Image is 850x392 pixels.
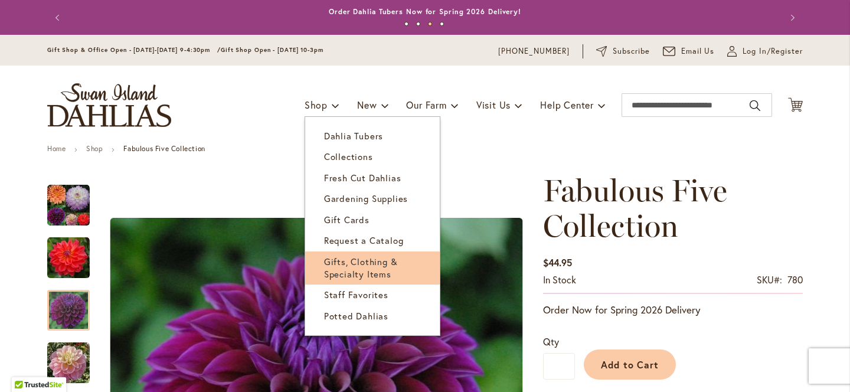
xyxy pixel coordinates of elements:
div: GABBIE'S WISH [47,331,102,383]
a: Subscribe [596,45,650,57]
iframe: Launch Accessibility Center [9,350,42,383]
span: Shop [305,99,328,111]
a: Home [47,144,66,153]
div: DIVA [47,278,102,331]
button: Next [779,6,803,30]
span: Our Farm [406,99,446,111]
strong: Fabulous Five Collection [123,144,205,153]
button: Add to Cart [584,349,676,380]
button: 1 of 4 [404,22,408,26]
a: Order Dahlia Tubers Now for Spring 2026 Delivery! [329,7,521,16]
span: Fresh Cut Dahlias [324,172,401,184]
div: Fabulous Five Collection [47,173,102,226]
a: Gift Cards [305,210,440,230]
span: Log In/Register [743,45,803,57]
a: Email Us [663,45,715,57]
img: Fabulous Five Collection [47,184,90,227]
span: Fabulous Five Collection [543,172,727,244]
strong: SKU [757,273,782,286]
span: Request a Catalog [324,234,404,246]
span: Gardening Supplies [324,192,408,204]
a: [PHONE_NUMBER] [498,45,570,57]
span: Collections [324,151,373,162]
a: Shop [86,144,103,153]
img: GABBIE'S WISH [47,342,90,384]
button: 3 of 4 [428,22,432,26]
span: Visit Us [476,99,511,111]
div: 780 [787,273,803,287]
span: New [357,99,377,111]
div: Availability [543,273,576,287]
a: Log In/Register [727,45,803,57]
span: Add to Cart [601,358,659,371]
span: $44.95 [543,256,572,269]
span: Gift Shop & Office Open - [DATE]-[DATE] 9-4:30pm / [47,46,221,54]
p: Order Now for Spring 2026 Delivery [543,303,803,317]
span: Staff Favorites [324,289,388,300]
img: COOPER BLAINE [47,237,90,279]
button: 2 of 4 [416,22,420,26]
span: Gifts, Clothing & Specialty Items [324,256,398,280]
span: In stock [543,273,576,286]
button: Previous [47,6,71,30]
span: Email Us [681,45,715,57]
span: Potted Dahlias [324,310,388,322]
span: Help Center [540,99,594,111]
button: 4 of 4 [440,22,444,26]
a: store logo [47,83,171,127]
span: Qty [543,335,559,348]
span: Subscribe [613,45,650,57]
span: Dahlia Tubers [324,130,383,142]
span: Gift Shop Open - [DATE] 10-3pm [221,46,323,54]
div: COOPER BLAINE [47,226,102,278]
